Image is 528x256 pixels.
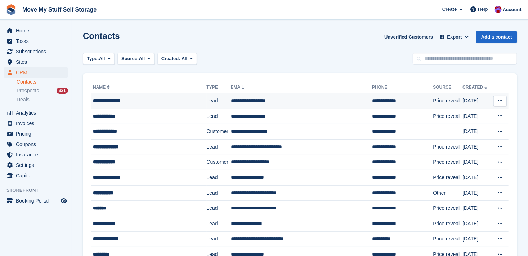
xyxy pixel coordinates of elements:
a: menu [4,171,68,181]
span: Home [16,26,59,36]
button: Source: All [117,53,155,65]
a: menu [4,196,68,206]
td: [DATE] [462,93,492,109]
td: [DATE] [462,201,492,216]
a: Deals [17,96,68,103]
td: [DATE] [462,170,492,186]
span: Tasks [16,36,59,46]
span: Account [503,6,522,13]
td: [DATE] [462,185,492,201]
th: Email [231,82,372,93]
td: Price reveal [433,93,463,109]
a: Add a contact [476,31,517,43]
span: Sites [16,57,59,67]
span: Storefront [6,187,72,194]
a: Unverified Customers [381,31,436,43]
a: menu [4,36,68,46]
a: Contacts [17,79,68,85]
td: Customer [207,124,231,140]
td: Customer [207,155,231,170]
th: Type [207,82,231,93]
a: menu [4,108,68,118]
a: Name [93,85,111,90]
a: menu [4,160,68,170]
th: Source [433,82,463,93]
span: Pricing [16,129,59,139]
span: Deals [17,96,30,103]
td: Lead [207,170,231,186]
span: All [139,55,145,62]
td: Lead [207,109,231,124]
span: Type: [87,55,99,62]
a: menu [4,57,68,67]
span: CRM [16,67,59,78]
span: Booking Portal [16,196,59,206]
td: Lead [207,216,231,231]
td: Other [433,185,463,201]
a: Created [462,85,489,90]
span: Export [447,34,462,41]
a: menu [4,129,68,139]
td: Lead [207,185,231,201]
td: Lead [207,201,231,216]
a: menu [4,67,68,78]
span: Capital [16,171,59,181]
span: Invoices [16,118,59,128]
h1: Contacts [83,31,120,41]
a: Prospects 331 [17,87,68,94]
td: Price reveal [433,216,463,231]
td: [DATE] [462,155,492,170]
a: menu [4,150,68,160]
span: Help [478,6,488,13]
td: Price reveal [433,170,463,186]
td: Price reveal [433,231,463,247]
a: menu [4,47,68,57]
td: Price reveal [433,155,463,170]
span: Prospects [17,87,39,94]
button: Export [439,31,470,43]
img: stora-icon-8386f47178a22dfd0bd8f6a31ec36ba5ce8667c1dd55bd0f319d3a0aa187defe.svg [6,4,17,15]
a: menu [4,118,68,128]
span: All [99,55,105,62]
div: 331 [57,88,68,94]
td: Price reveal [433,139,463,155]
span: All [182,56,188,61]
span: Coupons [16,139,59,149]
a: menu [4,26,68,36]
button: Created: All [157,53,197,65]
td: Price reveal [433,109,463,124]
span: Insurance [16,150,59,160]
span: Source: [121,55,139,62]
td: [DATE] [462,231,492,247]
span: Settings [16,160,59,170]
th: Phone [372,82,433,93]
span: Analytics [16,108,59,118]
td: [DATE] [462,109,492,124]
td: [DATE] [462,139,492,155]
td: Lead [207,93,231,109]
img: Carrie Machin [495,6,502,13]
span: Subscriptions [16,47,59,57]
a: Move My Stuff Self Storage [19,4,99,16]
td: [DATE] [462,216,492,231]
td: [DATE] [462,124,492,140]
a: menu [4,139,68,149]
span: Created: [161,56,180,61]
td: Lead [207,139,231,155]
a: Preview store [59,197,68,205]
span: Create [442,6,457,13]
button: Type: All [83,53,115,65]
td: Lead [207,231,231,247]
td: Price reveal [433,201,463,216]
